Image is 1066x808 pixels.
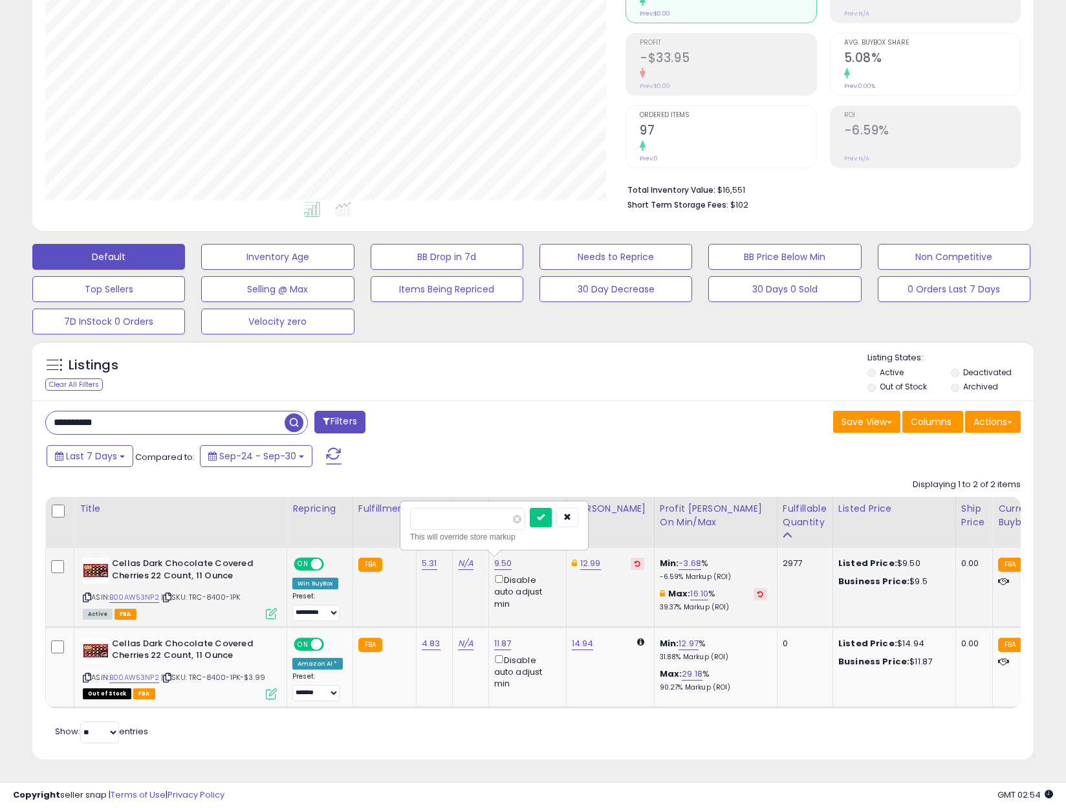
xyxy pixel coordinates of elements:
a: 12.99 [580,557,601,570]
a: 12.97 [679,637,699,650]
div: Disable auto adjust min [494,573,556,610]
div: Fulfillable Quantity [783,502,827,529]
span: Profit [640,39,816,47]
button: Needs to Reprice [539,244,692,270]
div: Title [80,502,281,516]
p: 39.37% Markup (ROI) [660,603,767,612]
label: Out of Stock [880,381,927,392]
span: OFF [322,639,343,650]
a: 16.10 [690,587,708,600]
small: Prev: N/A [844,10,869,17]
b: Cellas Dark Chocolate Covered Cherries 22 Count, 11 Ounce [112,558,269,585]
label: Deactivated [963,367,1012,378]
span: Avg. Buybox Share [844,39,1020,47]
small: FBA [998,638,1022,652]
p: 90.27% Markup (ROI) [660,683,767,692]
div: Win BuyBox [292,578,338,589]
button: Actions [965,411,1021,433]
div: $14.94 [838,638,946,650]
button: Save View [833,411,900,433]
p: -6.59% Markup (ROI) [660,573,767,582]
span: Sep-24 - Sep-30 [219,450,296,463]
button: Inventory Age [201,244,354,270]
b: Min: [660,557,679,569]
span: Columns [911,415,952,428]
span: | SKU: TRC-8400-1PK-$3.99 [161,672,265,682]
button: Sep-24 - Sep-30 [200,445,312,467]
div: Preset: [292,672,343,701]
a: 14.94 [572,637,594,650]
p: Listing States: [867,352,1034,364]
button: 30 Days 0 Sold [708,276,861,302]
th: The percentage added to the cost of goods (COGS) that forms the calculator for Min & Max prices. [654,497,777,548]
b: Min: [660,637,679,650]
h2: -$33.95 [640,50,816,68]
b: Business Price: [838,575,909,587]
b: Short Term Storage Fees: [627,199,728,210]
label: Archived [963,381,998,392]
div: This will override store markup [410,530,578,543]
small: FBA [358,638,382,652]
b: Max: [660,668,682,680]
span: Show: entries [55,725,148,737]
div: ASIN: [83,558,277,618]
span: ON [295,639,311,650]
div: % [660,638,767,662]
li: $16,551 [627,181,1011,197]
span: ON [295,559,311,570]
b: Listed Price: [838,637,897,650]
a: N/A [458,557,473,570]
button: Default [32,244,185,270]
img: 51rhLKKgUDL._SL40_.jpg [83,638,109,664]
span: Last 7 Days [66,450,117,463]
div: Displaying 1 to 2 of 2 items [913,479,1021,491]
div: Clear All Filters [45,378,103,391]
div: ASIN: [83,638,277,698]
small: Prev: $0.00 [640,82,670,90]
span: | SKU: TRC-8400-1PK [161,592,240,602]
div: % [660,668,767,692]
label: Active [880,367,904,378]
span: All listings that are currently out of stock and unavailable for purchase on Amazon [83,688,131,699]
i: This overrides the store level Dynamic Max Price for this listing [572,559,577,567]
i: Revert to store-level Dynamic Max Price [635,560,640,567]
div: Repricing [292,502,347,516]
button: Filters [314,411,365,433]
div: % [660,588,767,612]
b: Listed Price: [838,557,897,569]
button: Last 7 Days [47,445,133,467]
button: 30 Day Decrease [539,276,692,302]
small: Prev: 0 [640,155,658,162]
small: FBA [358,558,382,572]
button: BB Drop in 7d [371,244,523,270]
div: 0.00 [961,558,983,569]
div: [PERSON_NAME] [572,502,649,516]
a: 9.50 [494,557,512,570]
div: Disable auto adjust min [494,653,556,690]
div: 0.00 [961,638,983,650]
a: B00AW53NP2 [109,592,159,603]
span: 2025-10-8 02:54 GMT [997,789,1053,801]
button: BB Price Below Min [708,244,861,270]
span: All listings currently available for purchase on Amazon [83,609,113,620]
a: N/A [458,637,473,650]
b: Max: [668,587,691,600]
a: Privacy Policy [168,789,224,801]
div: Ship Price [961,502,987,529]
h2: -6.59% [844,123,1020,140]
a: B00AW53NP2 [109,672,159,683]
span: FBA [133,688,155,699]
a: 4.83 [422,637,441,650]
a: Terms of Use [111,789,166,801]
div: Preset: [292,592,343,621]
div: $9.50 [838,558,946,569]
button: 0 Orders Last 7 Days [878,276,1030,302]
a: 11.87 [494,637,512,650]
small: FBA [998,558,1022,572]
a: 29.18 [682,668,702,681]
div: $9.5 [838,576,946,587]
button: Items Being Repriced [371,276,523,302]
h2: 97 [640,123,816,140]
b: Business Price: [838,655,909,668]
i: This overrides the store level max markup for this listing [660,589,665,598]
